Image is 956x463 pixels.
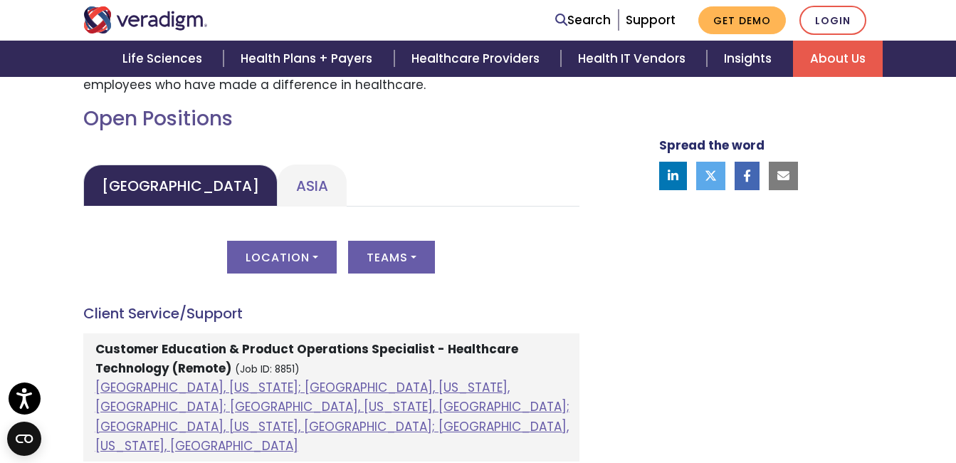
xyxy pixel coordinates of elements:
[83,6,208,33] img: Veradigm logo
[235,363,300,376] small: (Job ID: 8851)
[555,11,611,30] a: Search
[224,41,394,77] a: Health Plans + Payers
[105,41,224,77] a: Life Sciences
[83,165,278,207] a: [GEOGRAPHIC_DATA]
[659,137,765,154] strong: Spread the word
[793,41,883,77] a: About Us
[278,165,347,207] a: Asia
[95,379,569,454] a: [GEOGRAPHIC_DATA], [US_STATE]; [GEOGRAPHIC_DATA], [US_STATE], [GEOGRAPHIC_DATA]; [GEOGRAPHIC_DATA...
[394,41,561,77] a: Healthcare Providers
[626,11,676,28] a: Support
[707,41,793,77] a: Insights
[561,41,707,77] a: Health IT Vendors
[7,422,41,456] button: Open CMP widget
[348,241,435,274] button: Teams
[83,305,579,322] h4: Client Service/Support
[799,6,866,35] a: Login
[698,6,786,34] a: Get Demo
[227,241,337,274] button: Location
[83,107,579,131] h2: Open Positions
[95,340,518,377] strong: Customer Education & Product Operations Specialist - Healthcare Technology (Remote)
